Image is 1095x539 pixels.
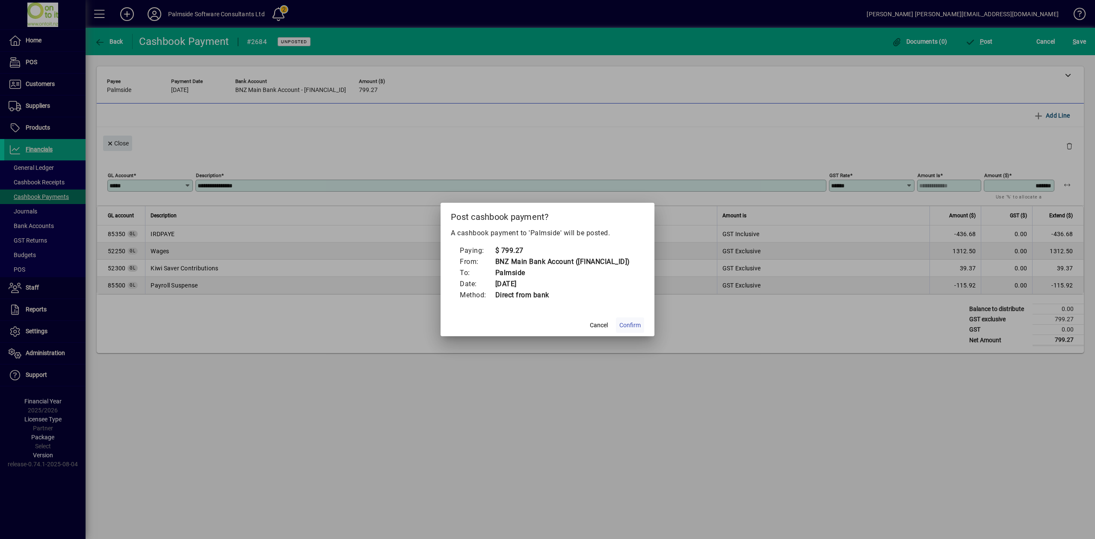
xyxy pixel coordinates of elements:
[619,321,641,330] span: Confirm
[495,245,630,256] td: $ 799.27
[459,245,495,256] td: Paying:
[459,278,495,290] td: Date:
[495,290,630,301] td: Direct from bank
[459,267,495,278] td: To:
[459,256,495,267] td: From:
[585,317,613,333] button: Cancel
[495,278,630,290] td: [DATE]
[441,203,654,228] h2: Post cashbook payment?
[616,317,644,333] button: Confirm
[451,228,644,238] p: A cashbook payment to 'Palmside' will be posted.
[495,256,630,267] td: BNZ Main Bank Account ([FINANCIAL_ID])
[495,267,630,278] td: Palmside
[590,321,608,330] span: Cancel
[459,290,495,301] td: Method:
